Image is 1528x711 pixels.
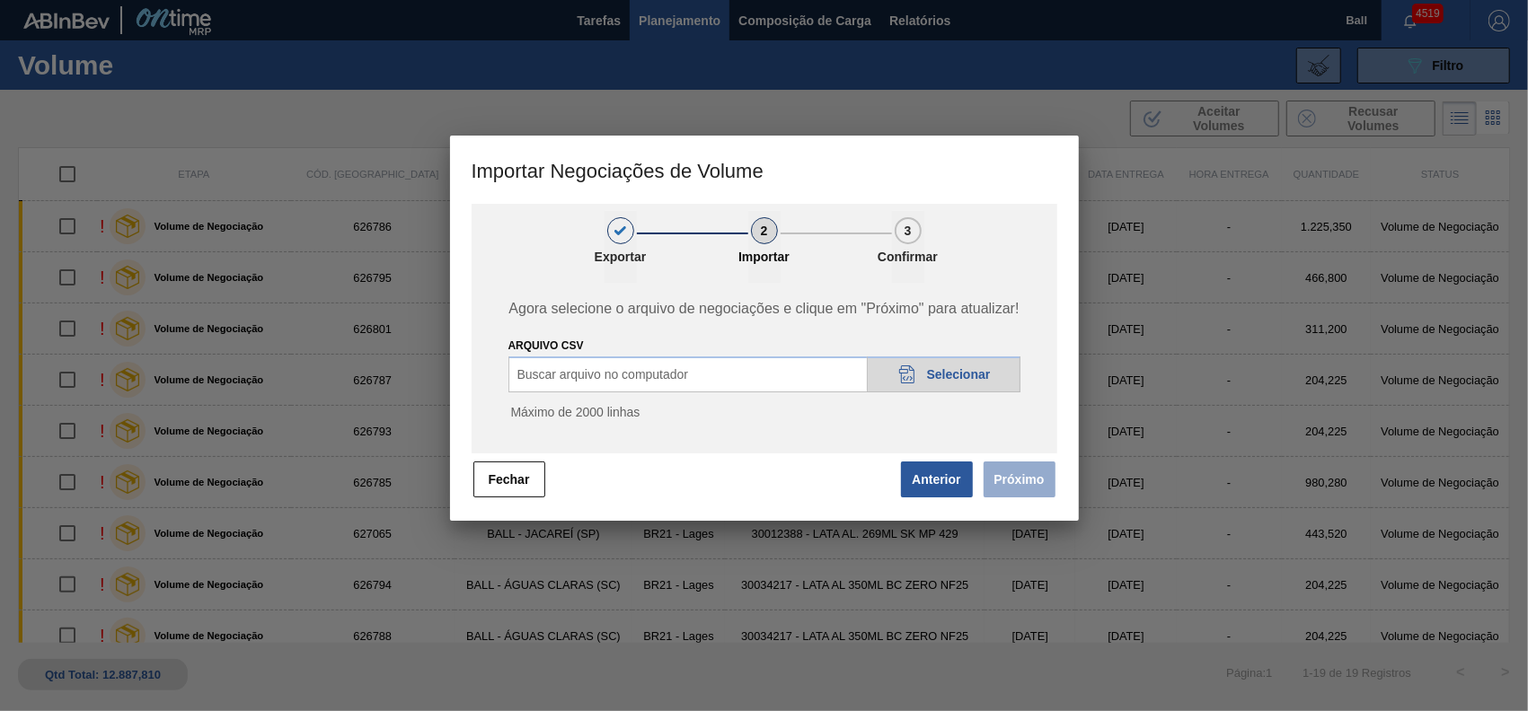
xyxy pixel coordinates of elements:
div: 3 [895,217,922,244]
button: Fechar [473,461,545,497]
span: Buscar arquivo no computador [517,367,689,382]
p: Importar [720,250,809,264]
span: Agora selecione o arquivo de negociações e clique em "Próximo" para atualizar! [491,301,1036,317]
p: Confirmar [863,250,953,264]
label: ARQUIVO CSV [508,339,584,352]
h3: Importar Negociações de Volume [450,136,1079,204]
span: Selecionar [927,367,991,382]
div: 1 [607,217,634,244]
button: 1Exportar [605,211,637,283]
p: Máximo de 2000 linhas [508,405,1020,419]
div: 2 [751,217,778,244]
button: 3Confirmar [892,211,924,283]
button: Anterior [901,461,973,497]
p: Exportar [576,250,666,264]
button: 2Importar [748,211,781,283]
